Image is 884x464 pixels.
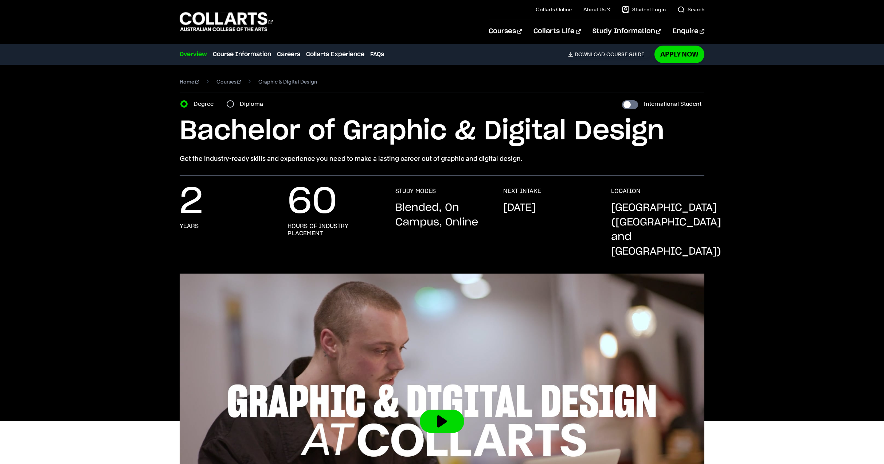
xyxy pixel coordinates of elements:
[288,187,337,217] p: 60
[644,99,701,109] label: International Student
[673,19,704,43] a: Enquire
[654,46,704,63] a: Apply Now
[180,154,704,164] p: Get the industry-ready skills and experience you need to make a lasting career out of graphic and...
[592,19,661,43] a: Study Information
[213,50,271,59] a: Course Information
[306,50,364,59] a: Collarts Experience
[216,77,241,87] a: Courses
[277,50,300,59] a: Careers
[395,201,489,230] p: Blended, On Campus, Online
[240,99,267,109] label: Diploma
[575,51,605,58] span: Download
[536,6,572,13] a: Collarts Online
[503,187,541,195] h3: NEXT INTAKE
[611,201,721,259] p: [GEOGRAPHIC_DATA] ([GEOGRAPHIC_DATA] and [GEOGRAPHIC_DATA])
[180,223,199,230] h3: years
[370,50,384,59] a: FAQs
[180,50,207,59] a: Overview
[193,99,218,109] label: Degree
[622,6,666,13] a: Student Login
[180,11,273,32] div: Go to homepage
[180,187,203,217] p: 2
[677,6,704,13] a: Search
[583,6,610,13] a: About Us
[533,19,580,43] a: Collarts Life
[180,77,199,87] a: Home
[395,187,436,195] h3: STUDY MODES
[568,51,650,58] a: DownloadCourse Guide
[611,187,641,195] h3: LOCATION
[288,223,381,237] h3: hours of industry placement
[180,115,704,148] h1: Bachelor of Graphic & Digital Design
[258,77,317,87] span: Graphic & Digital Design
[503,201,536,215] p: [DATE]
[489,19,522,43] a: Courses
